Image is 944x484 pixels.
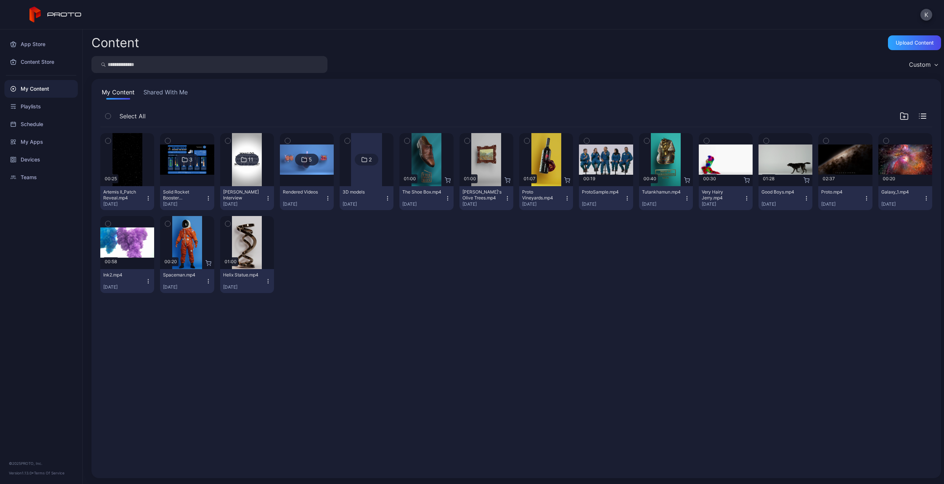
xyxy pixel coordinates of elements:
[340,186,393,210] button: 3D models[DATE]
[4,168,78,186] a: Teams
[343,201,385,207] div: [DATE]
[220,269,274,293] button: Helix Statue.mp4[DATE]
[920,9,932,21] button: K
[4,80,78,98] a: My Content
[522,189,563,201] div: Proto Vineyards.mp4
[582,189,622,195] div: ProtoSample.mp4
[4,98,78,115] a: Playlists
[818,186,872,210] button: Proto.mp4[DATE]
[878,186,932,210] button: Galaxy_1.mp4[DATE]
[462,189,503,201] div: Van Gogh's Olive Trees.mp4
[522,201,564,207] div: [DATE]
[761,201,804,207] div: [DATE]
[639,186,693,210] button: Tutankhamun.mp4[DATE]
[163,272,204,278] div: Spaceman.mp4
[283,201,325,207] div: [DATE]
[4,53,78,71] a: Content Store
[189,156,192,163] div: 3
[896,40,934,46] div: Upload Content
[103,284,145,290] div: [DATE]
[223,189,264,201] div: Winston Interview
[579,186,633,210] button: ProtoSample.mp4[DATE]
[248,156,253,163] div: 11
[459,186,513,210] button: [PERSON_NAME]'s Olive Trees.mp4[DATE]
[9,471,34,475] span: Version 1.13.0 •
[702,201,744,207] div: [DATE]
[103,272,144,278] div: Ink2.mp4
[369,156,372,163] div: 2
[100,186,154,210] button: Artemis II_Patch Reveal.mp4[DATE]
[34,471,65,475] a: Terms Of Service
[4,115,78,133] a: Schedule
[4,133,78,151] a: My Apps
[163,189,204,201] div: Solid Rocket Booster Infographics
[642,189,683,195] div: Tutankhamun.mp4
[699,186,753,210] button: Very Hairy Jerry.mp4[DATE]
[103,189,144,201] div: Artemis II_Patch Reveal.mp4
[309,156,312,163] div: 5
[142,88,189,100] button: Shared With Me
[163,201,205,207] div: [DATE]
[402,201,444,207] div: [DATE]
[103,201,145,207] div: [DATE]
[888,35,941,50] button: Upload Content
[119,112,146,121] span: Select All
[759,186,812,210] button: Good Boys.mp4[DATE]
[280,186,334,210] button: Rendered Videos[DATE]
[160,269,214,293] button: Spaceman.mp4[DATE]
[283,189,323,195] div: Rendered Videos
[402,189,443,195] div: The Shoe Box.mp4
[582,201,624,207] div: [DATE]
[223,201,265,207] div: [DATE]
[100,269,154,293] button: Ink2.mp4[DATE]
[4,151,78,168] a: Devices
[91,36,139,49] div: Content
[909,61,931,68] div: Custom
[4,35,78,53] a: App Store
[881,201,923,207] div: [DATE]
[881,189,922,195] div: Galaxy_1.mp4
[223,272,264,278] div: Helix Statue.mp4
[761,189,802,195] div: Good Boys.mp4
[905,56,941,73] button: Custom
[702,189,742,201] div: Very Hairy Jerry.mp4
[100,88,136,100] button: My Content
[462,201,504,207] div: [DATE]
[821,189,862,195] div: Proto.mp4
[223,284,265,290] div: [DATE]
[821,201,863,207] div: [DATE]
[163,284,205,290] div: [DATE]
[343,189,383,195] div: 3D models
[160,186,214,210] button: Solid Rocket Booster Infographics[DATE]
[220,186,274,210] button: [PERSON_NAME] Interview[DATE]
[399,186,453,210] button: The Shoe Box.mp4[DATE]
[9,460,73,466] div: © 2025 PROTO, Inc.
[642,201,684,207] div: [DATE]
[519,186,573,210] button: Proto Vineyards.mp4[DATE]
